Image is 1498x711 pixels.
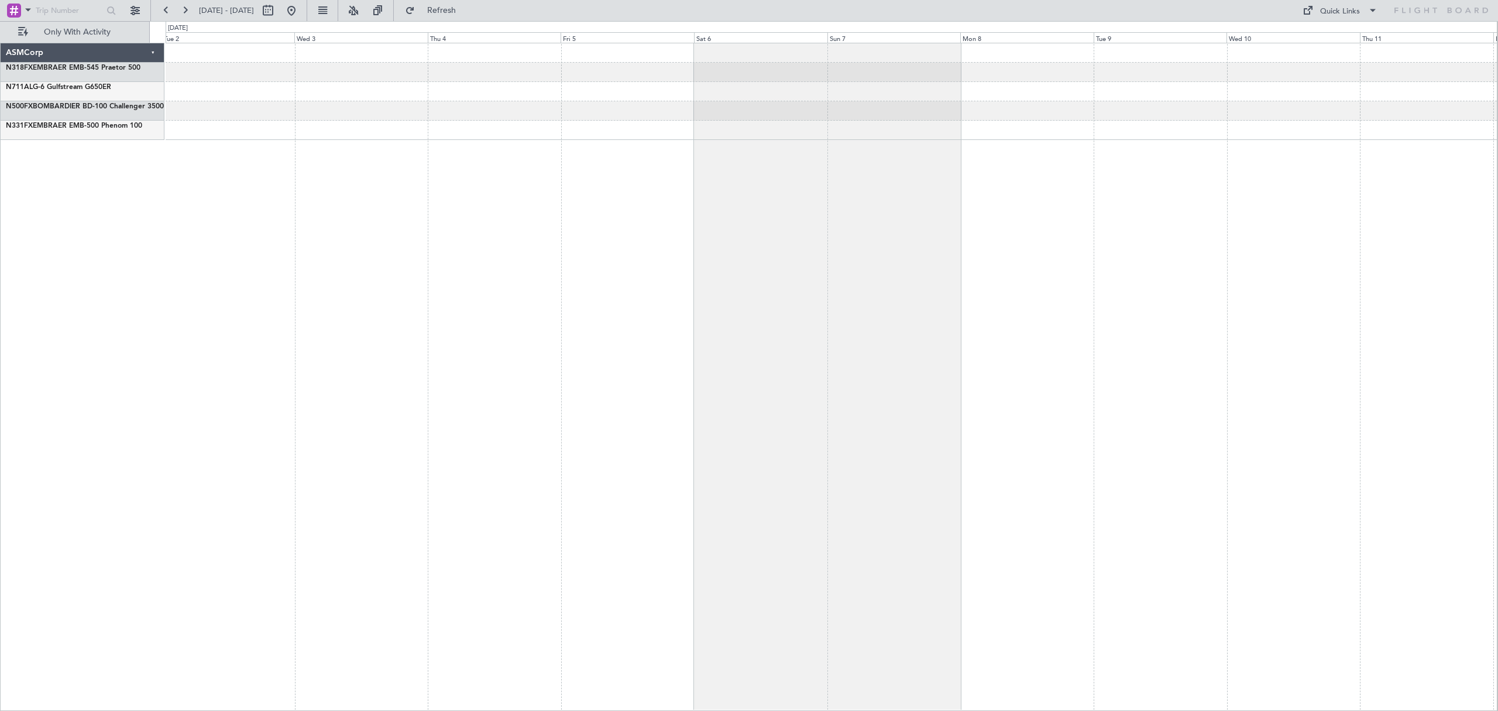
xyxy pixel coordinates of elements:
div: Wed 10 [1226,32,1360,43]
button: Only With Activity [13,23,127,42]
div: Fri 5 [561,32,694,43]
input: Trip Number [36,2,103,19]
span: [DATE] - [DATE] [199,5,254,16]
a: N711ALG-6 Gulfstream G650ER [6,84,111,91]
div: Tue 9 [1094,32,1227,43]
div: Tue 2 [162,32,295,43]
div: Sat 6 [694,32,827,43]
button: Quick Links [1297,1,1383,20]
span: N318FX [6,64,33,71]
span: N500FX [6,103,33,110]
div: Sun 7 [827,32,961,43]
div: Thu 4 [428,32,561,43]
div: Mon 8 [960,32,1094,43]
div: Quick Links [1320,6,1360,18]
button: Refresh [400,1,470,20]
div: [DATE] [168,23,188,33]
span: Refresh [417,6,466,15]
div: Wed 3 [294,32,428,43]
span: N331FX [6,122,33,129]
span: N711AL [6,84,33,91]
a: N500FXBOMBARDIER BD-100 Challenger 3500 [6,103,164,110]
a: N331FXEMBRAER EMB-500 Phenom 100 [6,122,142,129]
span: Only With Activity [30,28,123,36]
a: N318FXEMBRAER EMB-545 Praetor 500 [6,64,140,71]
div: Thu 11 [1360,32,1493,43]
